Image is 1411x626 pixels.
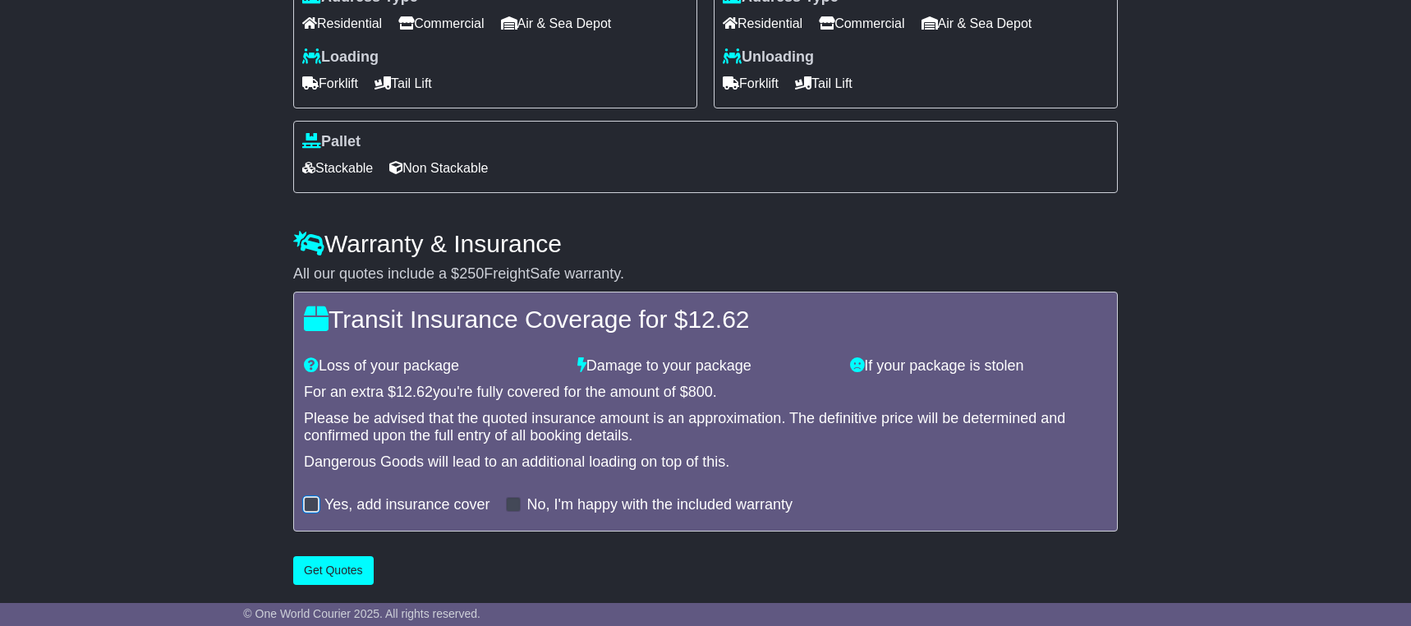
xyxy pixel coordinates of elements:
[293,230,1118,257] h4: Warranty & Insurance
[296,357,569,375] div: Loss of your package
[922,11,1032,36] span: Air & Sea Depot
[795,71,853,96] span: Tail Lift
[293,265,1118,283] div: All our quotes include a $ FreightSafe warranty.
[459,265,484,282] span: 250
[687,306,749,333] span: 12.62
[723,71,779,96] span: Forklift
[389,155,488,181] span: Non Stackable
[688,384,713,400] span: 800
[324,496,489,514] label: Yes, add insurance cover
[302,11,382,36] span: Residential
[842,357,1115,375] div: If your package is stolen
[569,357,843,375] div: Damage to your package
[302,133,361,151] label: Pallet
[293,556,374,585] button: Get Quotes
[304,453,1107,472] div: Dangerous Goods will lead to an additional loading on top of this.
[302,48,379,67] label: Loading
[302,155,373,181] span: Stackable
[304,306,1107,333] h4: Transit Insurance Coverage for $
[396,384,433,400] span: 12.62
[398,11,484,36] span: Commercial
[243,607,480,620] span: © One World Courier 2025. All rights reserved.
[723,11,802,36] span: Residential
[304,384,1107,402] div: For an extra $ you're fully covered for the amount of $ .
[375,71,432,96] span: Tail Lift
[304,410,1107,445] div: Please be advised that the quoted insurance amount is an approximation. The definitive price will...
[723,48,814,67] label: Unloading
[526,496,793,514] label: No, I'm happy with the included warranty
[302,71,358,96] span: Forklift
[819,11,904,36] span: Commercial
[501,11,612,36] span: Air & Sea Depot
